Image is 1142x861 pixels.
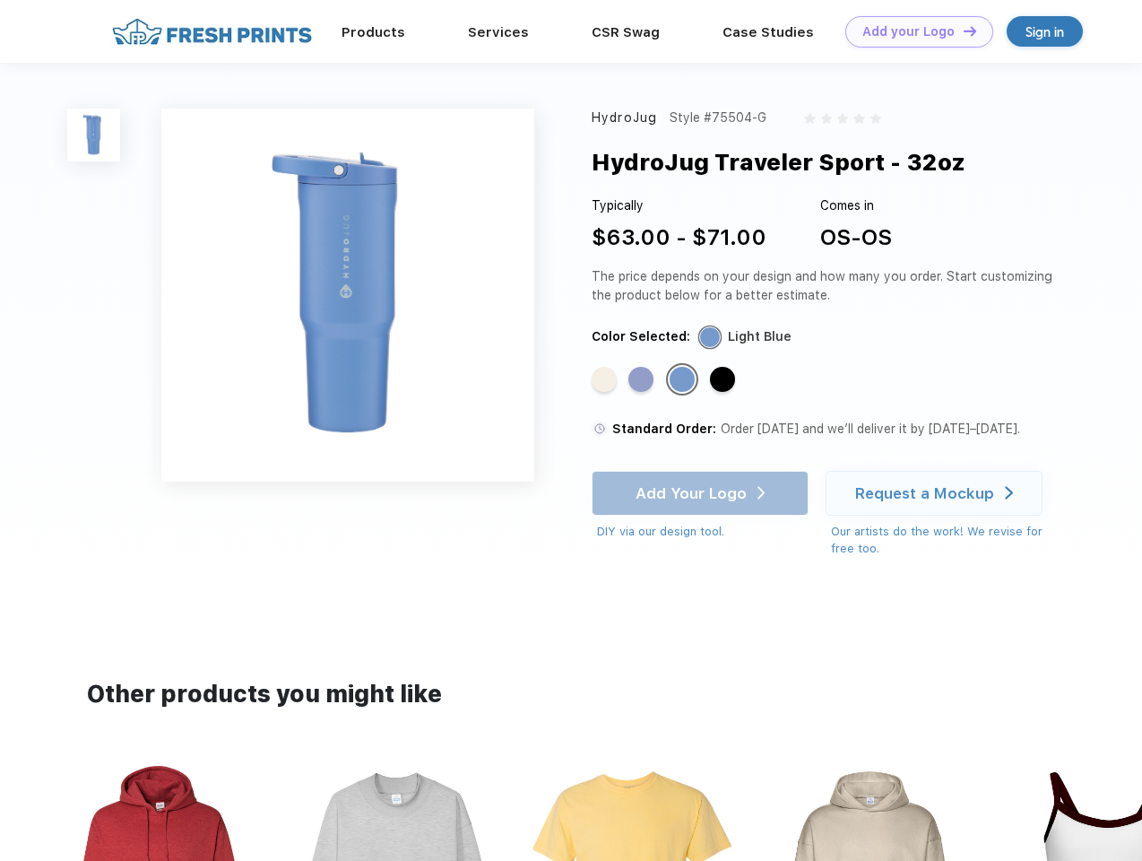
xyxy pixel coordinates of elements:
div: Request a Mockup [855,484,994,502]
a: Products [342,24,405,40]
div: HydroJug [592,109,657,127]
div: The price depends on your design and how many you order. Start customizing the product below for ... [592,267,1060,305]
div: Our artists do the work! We revise for free too. [831,523,1060,558]
div: Black [710,367,735,392]
div: Comes in [820,196,892,215]
div: Color Selected: [592,327,690,346]
div: Peri [628,367,653,392]
div: Typically [592,196,766,215]
div: $63.00 - $71.00 [592,222,766,254]
img: gray_star.svg [821,113,832,124]
img: DT [964,26,976,36]
div: Light Blue [728,327,792,346]
div: Sign in [1025,22,1064,42]
span: Order [DATE] and we’ll deliver it by [DATE]–[DATE]. [721,422,1020,436]
img: fo%20logo%202.webp [107,16,317,48]
div: OS-OS [820,222,892,254]
img: func=resize&h=100 [67,109,120,161]
img: white arrow [1005,486,1013,500]
a: Sign in [1007,16,1083,47]
div: Other products you might like [87,677,1054,712]
img: standard order [592,421,608,437]
img: gray_star.svg [870,113,881,124]
span: Standard Order: [612,422,716,436]
div: DIY via our design tool. [597,523,809,541]
img: gray_star.svg [837,113,848,124]
div: Add your Logo [862,24,955,39]
div: Cream [592,367,617,392]
div: Style #75504-G [670,109,766,127]
img: gray_star.svg [853,113,864,124]
img: func=resize&h=640 [161,109,534,482]
div: HydroJug Traveler Sport - 32oz [592,145,965,179]
img: gray_star.svg [804,113,815,124]
div: Light Blue [670,367,695,392]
